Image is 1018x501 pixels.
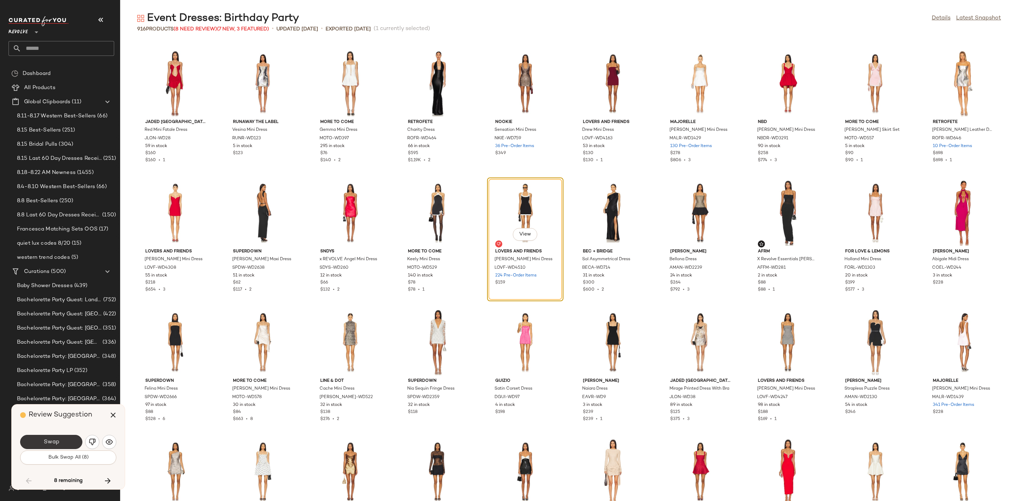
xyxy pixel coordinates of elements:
span: $199 [845,280,855,286]
span: GUIZIO [495,378,555,384]
span: 53 in stock [583,143,605,150]
span: (358) [101,381,116,389]
span: [PERSON_NAME] Mini Dress [757,127,815,133]
span: MORE TO COME [320,119,380,126]
span: SNDYS [320,249,380,255]
p: updated [DATE] [276,25,318,33]
img: DGUI-WD97_V1.jpg [490,309,561,375]
span: Curations [24,268,49,276]
span: 3 [862,287,864,292]
span: $218 [145,280,155,286]
span: Swap [43,439,59,445]
span: • [272,25,274,33]
span: (66) [96,112,107,120]
span: Nookie [495,119,555,126]
span: 1 [601,158,603,163]
img: svg%3e [11,70,18,77]
span: 2 [337,287,340,292]
span: NBD [758,119,818,126]
span: (150) [101,211,116,219]
span: Holland Mini Dress [844,256,881,263]
span: • [680,287,687,292]
span: DGUI-WD97 [495,394,520,401]
span: $160 [145,158,156,163]
img: MALR-WD1439_V1.jpg [927,309,999,375]
img: AFFM-WD281_V1.jpg [752,180,824,246]
span: Gemma Mini Dress [320,127,357,133]
span: • [330,287,337,292]
span: [PERSON_NAME] Skirt Set [844,127,900,133]
span: retrofete [933,119,993,126]
span: [PERSON_NAME] Mini Dress [669,127,727,133]
span: Keely Mini Dress [407,256,440,263]
span: (17) [98,225,109,233]
span: • [681,158,688,163]
span: [PERSON_NAME] Mini Dress [932,386,990,392]
span: 32 in stock [320,402,342,408]
img: AMAN-WD2239_V1.jpg [665,180,736,246]
span: $123 [233,150,243,157]
span: SPDW-WD2359 [407,394,439,401]
img: COEL-WD244_V1.jpg [927,180,999,246]
span: MORE TO COME [845,119,905,126]
span: 2 [428,158,431,163]
span: (7 New, 3 Featured) [217,27,269,32]
span: Bachelorette Party: [GEOGRAPHIC_DATA] [17,353,101,361]
span: 3 in stock [583,402,602,408]
span: (348) [101,353,116,361]
span: LOVF-WD4510 [495,265,526,271]
span: (752) [102,296,116,304]
span: 54 in stock [845,402,867,408]
span: Bachelorette Party: [GEOGRAPHIC_DATA] [17,381,101,389]
span: Bachelorette Party LP [17,367,73,375]
span: $228 [933,280,943,286]
span: Baby Shower Dresses [17,282,73,290]
a: Details [932,14,950,23]
span: 51 in stock [233,273,255,279]
span: $264 [670,280,681,286]
span: Bachelorette Party Guest: [GEOGRAPHIC_DATA] [17,324,101,332]
span: Naiara Dress [582,386,608,392]
span: LOVF-WD4247 [757,394,788,401]
span: RUNR-WD123 [232,135,261,142]
span: Strapless Puzzle Dress [844,386,890,392]
span: $90 [845,150,854,157]
img: svg%3e [497,242,501,246]
span: 66 in stock [408,143,430,150]
img: NKIE-WD759_V1.jpg [490,51,561,116]
span: 90 in stock [758,143,780,150]
span: 3 in stock [933,273,952,279]
span: 55 in stock [145,273,167,279]
span: (5) [70,254,78,262]
span: • [242,287,249,292]
p: Exported [DATE] [326,25,371,33]
div: Event Dresses: Birthday Party [137,11,299,25]
span: AFFM-WD281 [757,265,786,271]
span: $258 [758,150,768,157]
span: 98 in stock [758,402,780,408]
span: [PERSON_NAME] [670,249,730,255]
span: MORE TO COME [233,378,293,384]
span: $78 [408,280,415,286]
span: AMAN-WD2130 [844,394,877,401]
span: Bellona Dress [669,256,697,263]
span: $78 [408,287,415,292]
span: 3 [688,158,691,163]
img: LOVF-WD4247_V1.jpg [752,309,824,375]
span: • [421,158,428,163]
span: 341 Pre-Order Items [933,402,974,408]
span: $698 [933,150,943,157]
div: Products [137,25,269,33]
img: ROFR-WD646_V1.jpg [927,51,999,116]
span: (439) [73,282,88,290]
span: 2 [602,287,604,292]
span: $88 [145,409,153,415]
span: 97 in stock [145,402,166,408]
span: (364) [101,395,116,403]
span: [PERSON_NAME] Leather Dress [932,127,992,133]
span: 916 [137,27,146,32]
span: MALR-WD1429 [669,135,701,142]
span: • [593,158,601,163]
span: AFRM [758,249,818,255]
span: 31 in stock [583,273,604,279]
